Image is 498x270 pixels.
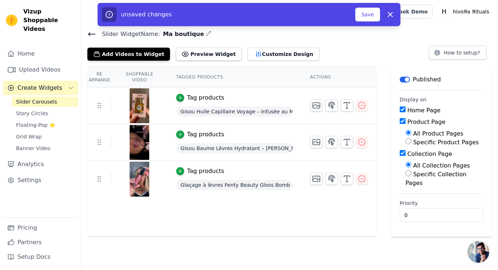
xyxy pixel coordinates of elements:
[3,173,78,188] a: Settings
[400,96,427,103] legend: Display on
[17,84,62,92] span: Create Widgets
[407,107,440,114] label: Home Page
[16,110,48,117] span: Story Circles
[176,130,224,139] button: Tag products
[187,93,224,102] div: Tag products
[355,8,380,21] button: Save
[406,171,467,186] label: Specific Collection Pages
[429,46,486,60] button: How to setup?
[176,143,293,153] span: Gisou Baume Lèvres Hydratant – [PERSON_NAME] & Gloss Nourrissant
[87,67,111,88] th: Re Arrange
[87,48,170,61] button: Add Videos to Widget
[3,250,78,264] a: Setup Docs
[167,67,301,88] th: Tagged Products
[129,88,150,123] img: vizup-images-cc92.png
[12,132,78,142] a: Grid Wrap
[248,48,319,61] button: Customize Design
[187,130,224,139] div: Tag products
[3,81,78,95] button: Create Widgets
[400,200,483,207] label: Priority
[129,162,150,197] img: vizup-images-ee49.png
[12,97,78,107] a: Slider Carousels
[16,98,57,105] span: Slider Carousels
[176,93,224,102] button: Tag products
[121,11,172,18] span: unsaved changes
[301,67,376,88] th: Actions
[96,30,160,39] span: Slider Widget Name:
[413,130,463,137] label: All Product Pages
[176,48,241,61] button: Preview Widget
[12,143,78,153] a: Banner Video
[413,139,479,146] label: Specific Product Pages
[206,29,212,39] div: Edit Name
[429,51,486,58] a: How to setup?
[176,106,293,117] span: Gisou Huile Capillaire Voyage – Infusée au Miel Nourrissante
[310,99,323,112] button: Change Thumbnail
[176,167,224,176] button: Tag products
[3,221,78,235] a: Pricing
[3,47,78,61] a: Home
[467,241,489,263] div: Ouvrir le chat
[129,125,150,160] img: vizup-images-44c6.png
[3,63,78,77] a: Upload Videos
[3,157,78,172] a: Analytics
[413,162,470,169] label: All Collection Pages
[160,30,204,39] span: Ma boutique
[187,167,224,176] div: Tag products
[16,145,50,152] span: Banner Video
[407,118,446,125] label: Product Page
[407,150,452,157] label: Collection Page
[12,120,78,130] a: Floating-Pop ⭐
[16,133,41,140] span: Grid Wrap
[12,108,78,118] a: Story Circles
[111,67,167,88] th: Shoppable Video
[16,121,55,129] span: Floating-Pop ⭐
[310,136,323,148] button: Change Thumbnail
[3,235,78,250] a: Partners
[310,173,323,185] button: Change Thumbnail
[413,75,441,84] p: Published
[176,180,293,190] span: Glaçage à lèvres Fenty Beauty Gloss Bomb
